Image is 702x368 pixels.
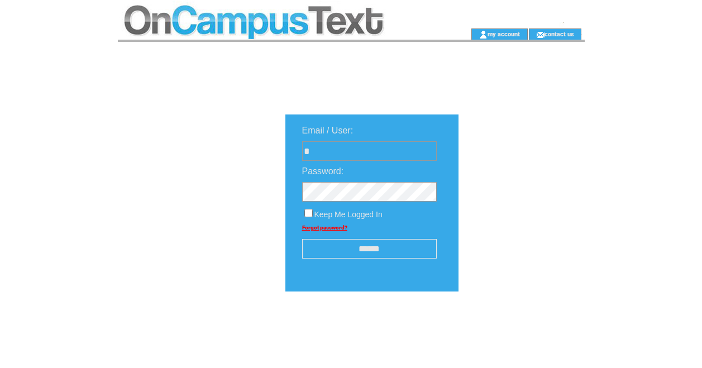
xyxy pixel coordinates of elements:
[314,210,383,219] span: Keep Me Logged In
[302,166,344,176] span: Password:
[488,30,520,37] a: my account
[479,30,488,39] img: account_icon.gif;jsessionid=6F601839CEEC7A879137C169535BE04C
[536,30,545,39] img: contact_us_icon.gif;jsessionid=6F601839CEEC7A879137C169535BE04C
[302,126,354,135] span: Email / User:
[491,319,547,333] img: transparent.png;jsessionid=6F601839CEEC7A879137C169535BE04C
[302,224,347,231] a: Forgot password?
[545,30,574,37] a: contact us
